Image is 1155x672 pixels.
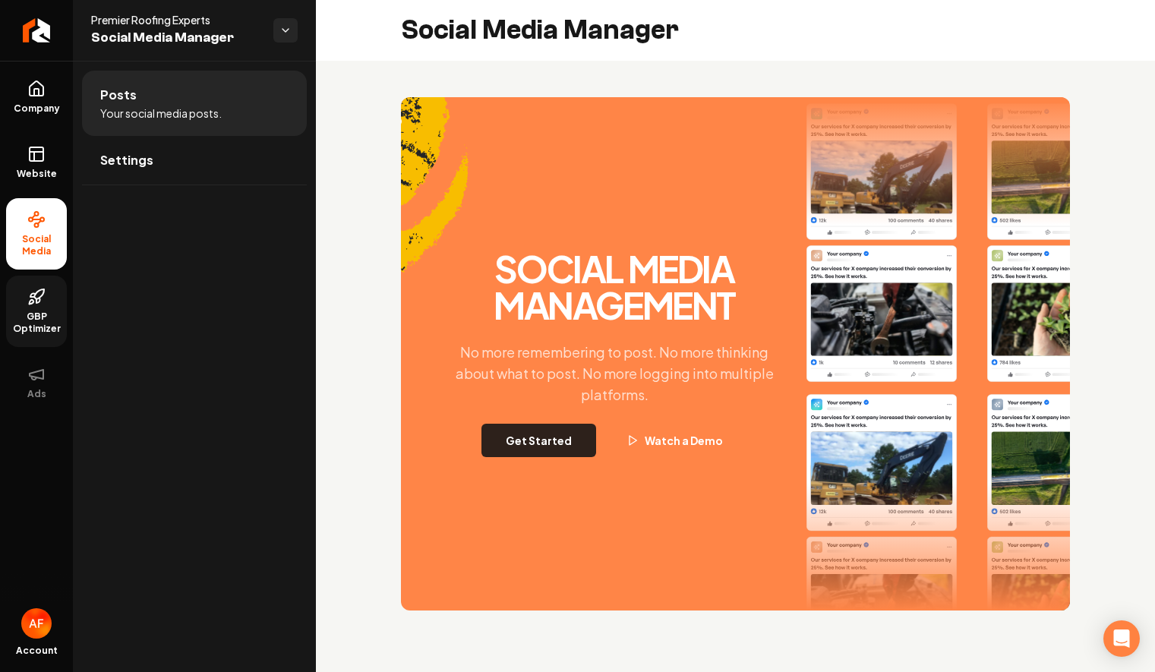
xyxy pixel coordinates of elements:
span: Settings [100,151,153,169]
a: GBP Optimizer [6,276,67,347]
button: Get Started [481,424,596,457]
span: Company [8,103,66,115]
h2: Social Media Management [428,251,800,323]
span: Social Media Manager [91,27,261,49]
span: Website [11,168,63,180]
button: Ads [6,353,67,412]
span: Posts [100,86,137,104]
p: No more remembering to post. No more thinking about what to post. No more logging into multiple p... [428,342,800,405]
span: Your social media posts. [100,106,222,121]
span: GBP Optimizer [6,311,67,335]
a: Website [6,133,67,192]
button: Watch a Demo [602,424,747,457]
img: Avan Fahimi [21,608,52,639]
img: Post One [806,93,956,372]
img: Post Two [987,113,1137,392]
img: Rebolt Logo [23,18,51,43]
a: Company [6,68,67,127]
button: Open user button [21,608,52,639]
h2: Social Media Manager [401,15,679,46]
span: Premier Roofing Experts [91,12,261,27]
a: Settings [82,136,307,185]
span: Ads [21,388,52,400]
span: Social Media [6,233,67,257]
img: Accent [401,97,469,316]
div: Open Intercom Messenger [1103,620,1140,657]
span: Account [16,645,58,657]
img: Post One [806,385,956,664]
